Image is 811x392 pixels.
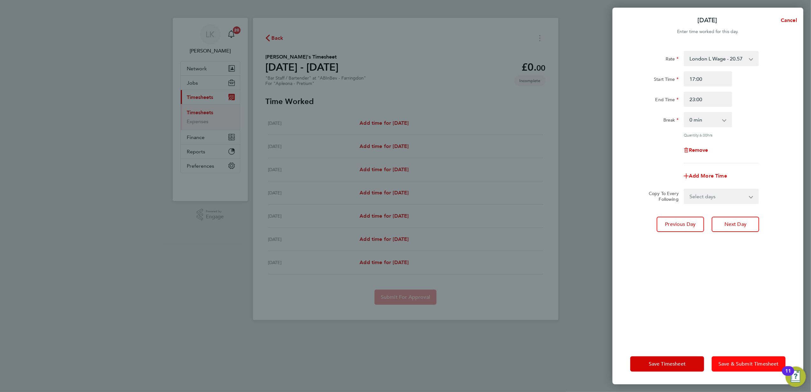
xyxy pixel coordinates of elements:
[612,28,803,36] div: Enter time worked for this day.
[649,361,686,367] span: Save Timesheet
[689,173,727,179] span: Add More Time
[657,217,704,232] button: Previous Day
[712,356,786,372] button: Save & Submit Timesheet
[666,56,679,64] label: Rate
[712,217,759,232] button: Next Day
[689,147,708,153] span: Remove
[630,356,704,372] button: Save Timesheet
[700,132,707,137] span: 6.00
[698,16,717,25] p: [DATE]
[771,14,803,27] button: Cancel
[718,361,779,367] span: Save & Submit Timesheet
[684,148,708,153] button: Remove
[644,191,679,202] label: Copy To Every Following
[684,132,759,137] div: Quantity: hrs
[684,92,732,107] input: E.g. 18:00
[663,117,679,125] label: Break
[785,371,791,379] div: 11
[654,76,679,84] label: Start Time
[684,173,727,178] button: Add More Time
[665,221,696,227] span: Previous Day
[655,97,679,104] label: End Time
[724,221,746,227] span: Next Day
[684,71,732,87] input: E.g. 08:00
[779,17,797,23] span: Cancel
[786,367,806,387] button: Open Resource Center, 11 new notifications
